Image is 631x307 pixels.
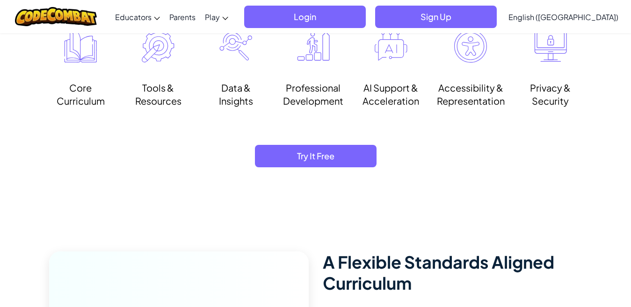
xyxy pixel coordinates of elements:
a: Parents [165,4,200,29]
div: Accessibility & Representation [437,81,505,107]
span: English ([GEOGRAPHIC_DATA]) [508,12,618,22]
div: Tools & Resources [126,81,190,107]
a: Educators [110,4,165,29]
img: Vector image to illustrate Professional Development [297,30,330,63]
button: Sign Up [375,6,497,28]
span: Play [205,12,220,22]
img: Vector image to illustrate Accessibility & Representation [454,30,487,63]
a: English ([GEOGRAPHIC_DATA]) [504,4,623,29]
img: Vector image to illustrate Tools & Resources [142,30,174,63]
button: Try It Free [255,145,377,167]
img: CodeCombat logo [15,7,97,26]
div: Core Curriculum [49,81,113,107]
a: Play [200,4,233,29]
span: Educators [115,12,152,22]
img: Vector image to illustrate AI Support & Acceleration [375,30,407,63]
h3: A Flexible Standards Aligned Curriculum [323,251,582,293]
div: Professional Development [282,81,345,107]
div: Data & Insights [204,81,268,107]
img: Vector image to illustrate Core Curriculum [64,30,97,63]
div: Privacy & Security [519,81,582,107]
img: Vector image to illustrate Privacy & Security [534,30,567,63]
img: Vector image to illustrate Data & Insights [219,30,252,63]
div: AI Support & Acceleration [359,81,423,107]
button: Login [244,6,366,28]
